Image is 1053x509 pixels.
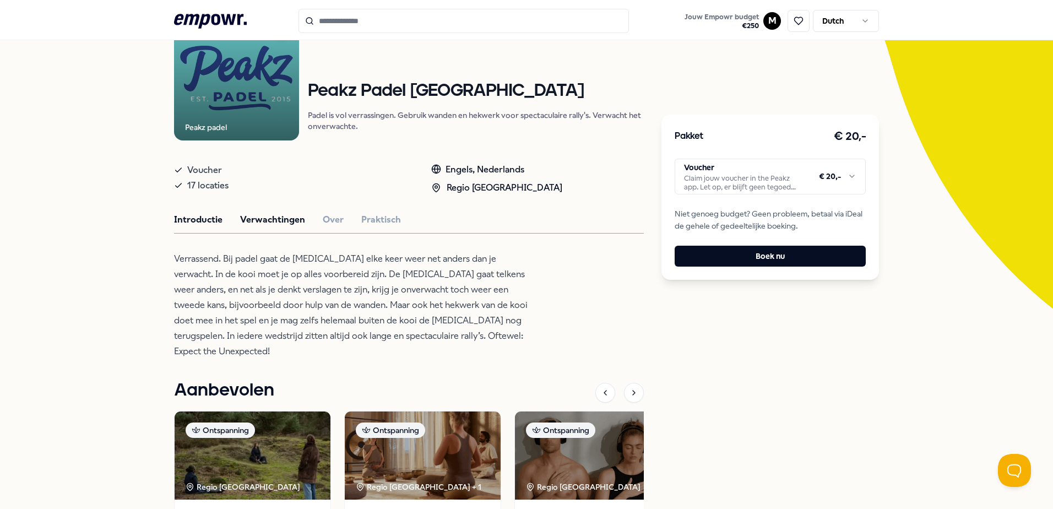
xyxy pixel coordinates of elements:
[186,481,302,493] div: Regio [GEOGRAPHIC_DATA]
[526,423,595,438] div: Ontspanning
[685,13,759,21] span: Jouw Empowr budget
[308,110,644,132] p: Padel is vol verrassingen. Gebruik wanden en hekwerk voor spectaculaire rally's. Verwacht het onv...
[186,423,255,438] div: Ontspanning
[323,213,344,227] button: Over
[675,246,866,267] button: Boek nu
[763,12,781,30] button: M
[174,377,274,404] h1: Aanbevolen
[998,454,1031,487] iframe: Help Scout Beacon - Open
[356,481,481,493] div: Regio [GEOGRAPHIC_DATA] + 1
[175,411,330,500] img: package image
[675,208,866,232] span: Niet genoeg budget? Geen probleem, betaal via iDeal de gehele of gedeeltelijke boeking.
[685,21,759,30] span: € 250
[675,129,703,144] h3: Pakket
[345,411,501,500] img: package image
[174,213,222,227] button: Introductie
[298,9,629,33] input: Search for products, categories or subcategories
[187,178,229,193] span: 17 locaties
[174,251,532,359] p: Verrassend. Bij padel gaat de [MEDICAL_DATA] elke keer weer net anders dan je verwacht. In de koo...
[187,163,222,178] span: Voucher
[834,128,866,145] h3: € 20,-
[361,213,401,227] button: Praktisch
[515,411,671,500] img: package image
[356,423,425,438] div: Ontspanning
[431,181,562,195] div: Regio [GEOGRAPHIC_DATA]
[185,121,227,133] div: Peakz padel
[680,9,763,33] a: Jouw Empowr budget€250
[174,15,299,140] img: Product Image
[308,82,644,101] h1: Peakz Padel [GEOGRAPHIC_DATA]
[431,163,562,177] div: Engels, Nederlands
[240,213,305,227] button: Verwachtingen
[526,481,642,493] div: Regio [GEOGRAPHIC_DATA]
[682,10,761,33] button: Jouw Empowr budget€250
